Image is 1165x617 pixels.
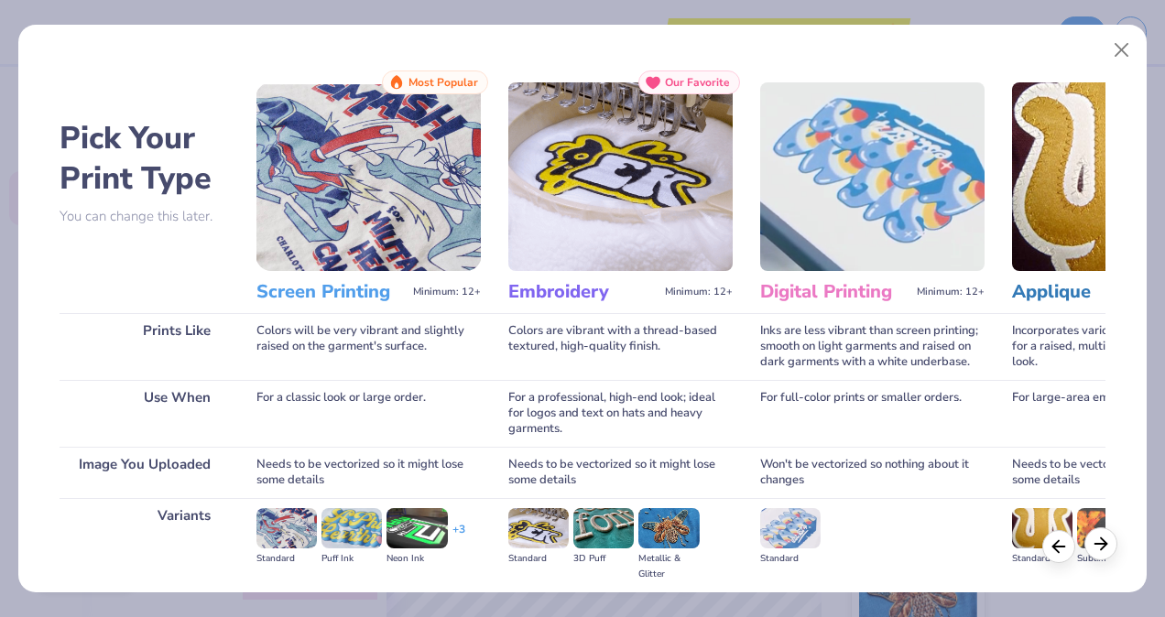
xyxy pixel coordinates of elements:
[1012,280,1161,304] h3: Applique
[256,508,317,548] img: Standard
[508,313,733,380] div: Colors are vibrant with a thread-based textured, high-quality finish.
[1105,33,1139,68] button: Close
[638,508,699,548] img: Metallic & Glitter
[256,313,481,380] div: Colors will be very vibrant and slightly raised on the garment's surface.
[760,313,985,380] div: Inks are less vibrant than screen printing; smooth on light garments and raised on dark garments ...
[60,380,229,447] div: Use When
[408,76,478,89] span: Most Popular
[760,508,821,548] img: Standard
[321,508,382,548] img: Puff Ink
[508,508,569,548] img: Standard
[508,82,733,271] img: Embroidery
[60,498,229,592] div: Variants
[917,286,985,298] span: Minimum: 12+
[1012,551,1072,567] div: Standard
[256,380,481,447] div: For a classic look or large order.
[508,447,733,498] div: Needs to be vectorized so it might lose some details
[638,551,699,582] div: Metallic & Glitter
[60,447,229,498] div: Image You Uploaded
[256,280,406,304] h3: Screen Printing
[665,286,733,298] span: Minimum: 12+
[760,280,909,304] h3: Digital Printing
[256,447,481,498] div: Needs to be vectorized so it might lose some details
[508,280,658,304] h3: Embroidery
[573,551,634,567] div: 3D Puff
[1077,508,1138,548] img: Sublimated
[387,508,447,548] img: Neon Ink
[321,551,382,567] div: Puff Ink
[1012,508,1072,548] img: Standard
[760,447,985,498] div: Won't be vectorized so nothing about it changes
[760,82,985,271] img: Digital Printing
[413,286,481,298] span: Minimum: 12+
[60,209,229,224] p: You can change this later.
[760,380,985,447] div: For full-color prints or smaller orders.
[387,551,447,567] div: Neon Ink
[60,313,229,380] div: Prints Like
[508,551,569,567] div: Standard
[60,118,229,199] h2: Pick Your Print Type
[665,76,730,89] span: Our Favorite
[508,380,733,447] div: For a professional, high-end look; ideal for logos and text on hats and heavy garments.
[573,508,634,548] img: 3D Puff
[256,82,481,271] img: Screen Printing
[256,551,317,567] div: Standard
[452,522,465,553] div: + 3
[760,551,821,567] div: Standard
